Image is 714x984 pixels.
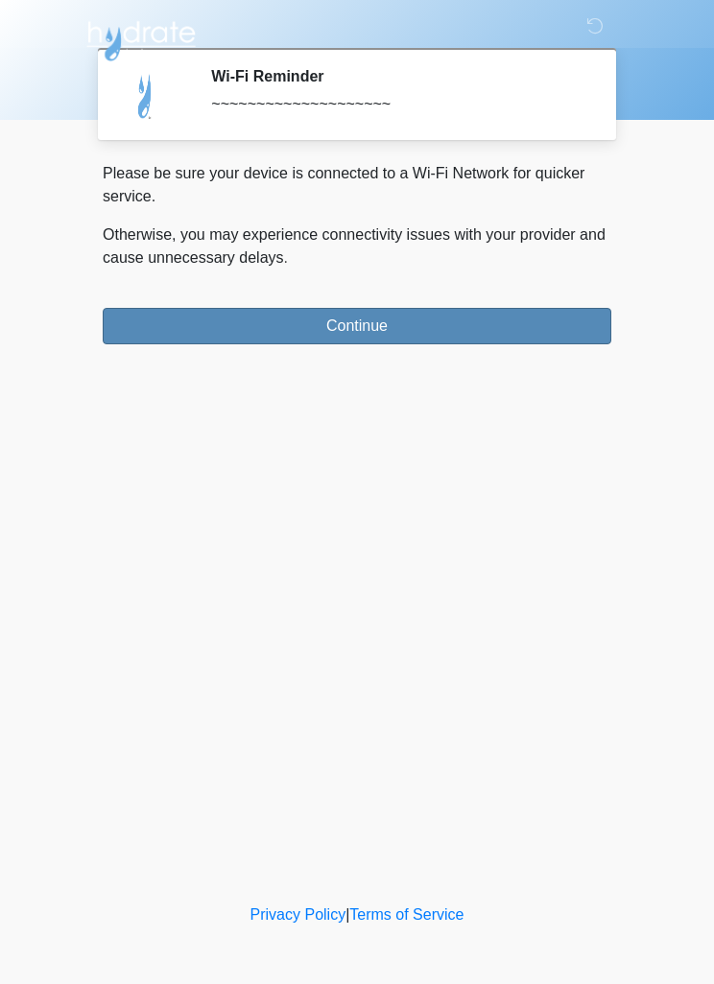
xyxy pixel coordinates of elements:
[250,906,346,923] a: Privacy Policy
[103,162,611,208] p: Please be sure your device is connected to a Wi-Fi Network for quicker service.
[349,906,464,923] a: Terms of Service
[103,308,611,344] button: Continue
[211,93,583,116] div: ~~~~~~~~~~~~~~~~~~~~
[345,906,349,923] a: |
[284,249,288,266] span: .
[83,14,199,62] img: Hydrate IV Bar - Scottsdale Logo
[117,67,175,125] img: Agent Avatar
[103,223,611,269] p: Otherwise, you may experience connectivity issues with your provider and cause unnecessary delays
